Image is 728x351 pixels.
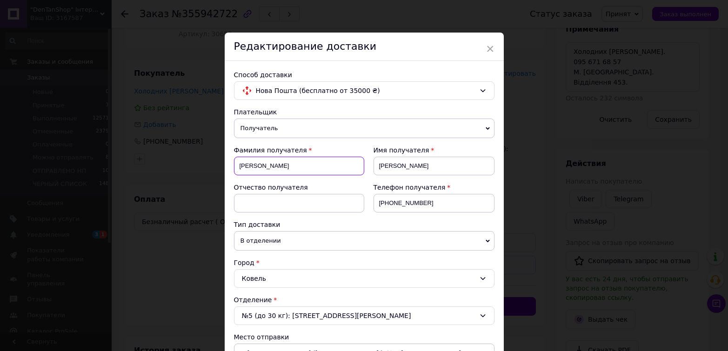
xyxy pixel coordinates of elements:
[374,146,429,154] span: Имя получателя
[225,33,504,61] div: Редактирование доставки
[234,108,277,116] span: Плательщик
[374,184,446,191] span: Телефон получателя
[234,119,494,138] span: Получатель
[234,146,307,154] span: Фамилия получателя
[234,306,494,325] div: №5 (до 30 кг): [STREET_ADDRESS][PERSON_NAME]
[256,86,475,96] span: Нова Пошта (бесплатно от 35000 ₴)
[374,194,494,212] input: +380
[234,221,281,228] span: Тип доставки
[234,269,494,288] div: Ковель
[234,258,494,267] div: Город
[234,333,289,341] span: Место отправки
[234,295,494,305] div: Отделение
[486,41,494,57] span: ×
[234,70,494,79] div: Способ доставки
[234,231,494,251] span: В отделении
[234,184,308,191] span: Отчество получателя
